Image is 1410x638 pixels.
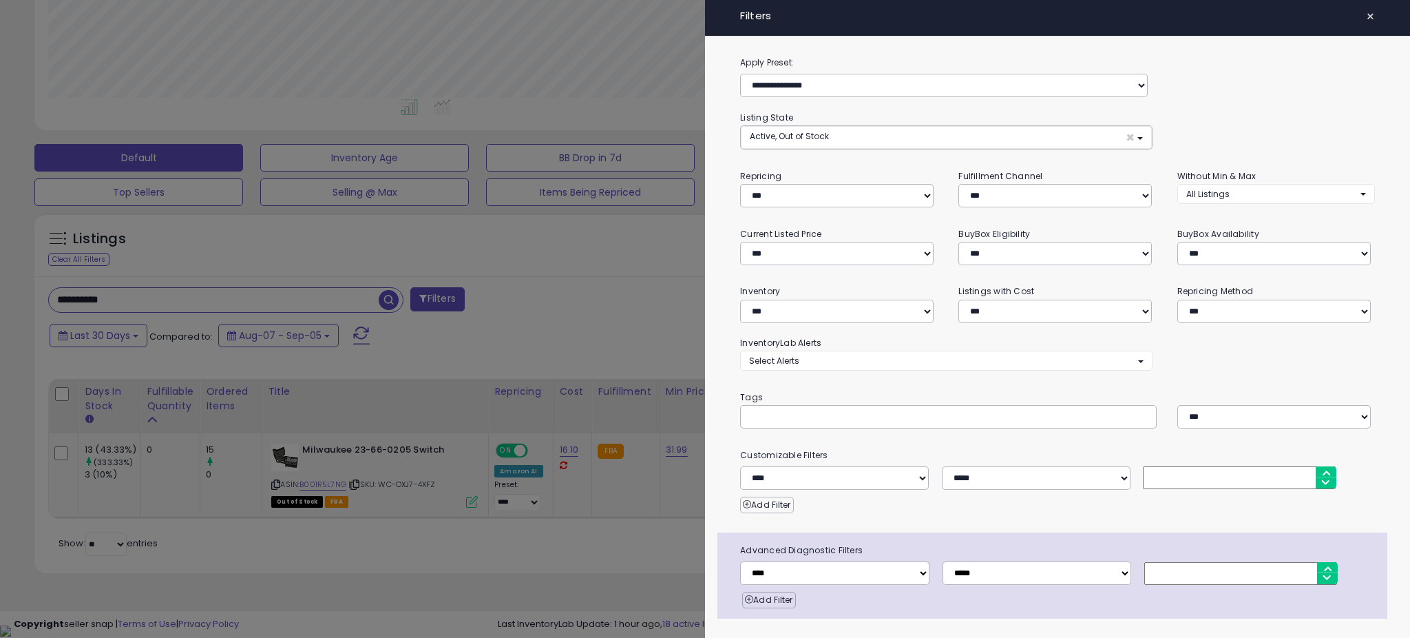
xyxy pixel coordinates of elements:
[1126,130,1135,145] span: ×
[740,10,1375,22] h4: Filters
[742,592,795,608] button: Add Filter
[730,448,1385,463] small: Customizable Filters
[740,285,780,297] small: Inventory
[740,112,793,123] small: Listing State
[730,55,1385,70] label: Apply Preset:
[740,228,821,240] small: Current Listed Price
[1366,7,1375,26] span: ×
[958,228,1030,240] small: BuyBox Eligibility
[1177,184,1375,204] button: All Listings
[1360,7,1380,26] button: ×
[741,126,1152,149] button: Active, Out of Stock ×
[730,543,1387,558] span: Advanced Diagnostic Filters
[740,170,781,182] small: Repricing
[1177,285,1254,297] small: Repricing Method
[740,497,793,513] button: Add Filter
[740,337,821,349] small: InventoryLab Alerts
[749,355,799,367] span: Select Alerts
[958,170,1042,182] small: Fulfillment Channel
[1177,170,1256,182] small: Without Min & Max
[750,130,829,142] span: Active, Out of Stock
[730,390,1385,405] small: Tags
[958,285,1034,297] small: Listings with Cost
[740,351,1153,371] button: Select Alerts
[1186,188,1230,200] span: All Listings
[1177,228,1259,240] small: BuyBox Availability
